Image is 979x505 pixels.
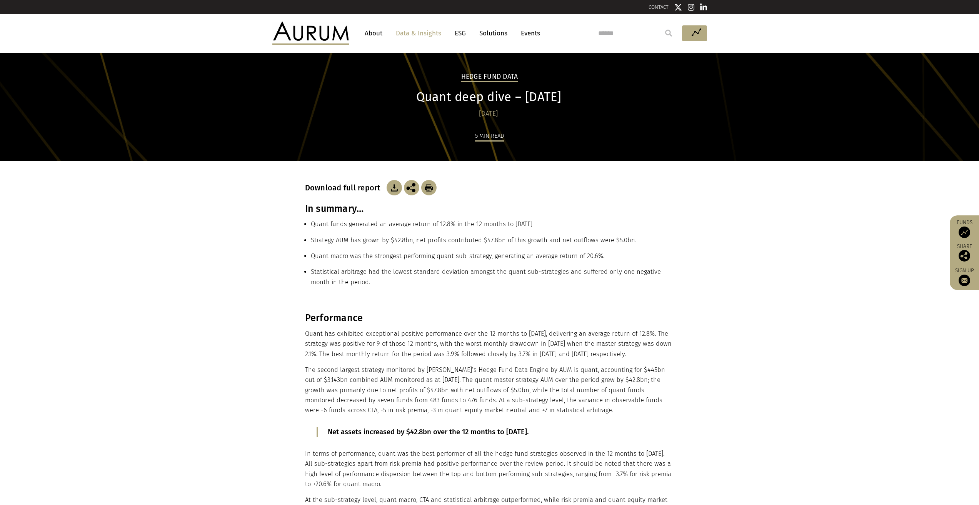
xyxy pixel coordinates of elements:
a: CONTACT [649,4,669,10]
div: [DATE] [305,108,672,119]
p: In terms of performance, quant was the best performer of all the hedge fund strategies observed i... [305,449,672,490]
img: Download Article [387,180,402,195]
img: Aurum [272,22,349,45]
h1: Quant deep dive – [DATE] [305,90,672,105]
h3: Performance [305,312,672,324]
a: ESG [451,26,470,40]
div: Share [954,244,975,262]
img: Download Article [421,180,437,195]
li: Quant funds generated an average return of 12.8% in the 12 months to [DATE] [311,219,674,235]
a: About [361,26,386,40]
img: Share this post [959,250,970,262]
img: Instagram icon [688,3,695,11]
img: Twitter icon [674,3,682,11]
a: Data & Insights [392,26,445,40]
h3: In summary… [305,203,674,215]
a: Funds [954,219,975,238]
p: The second largest strategy monitored by [PERSON_NAME]’s Hedge Fund Data Engine by AUM is quant, ... [305,365,672,416]
p: Net assets increased by $42.8bn over the 12 months to [DATE]. [328,427,651,437]
img: Sign up to our newsletter [959,275,970,286]
li: Quant macro was the strongest performing quant sub-strategy, generating an average return of 20.6%. [311,251,674,267]
li: Statistical arbitrage had the lowest standard deviation amongst the quant sub-strategies and suff... [311,267,674,293]
h3: Download full report [305,183,385,192]
img: Access Funds [959,227,970,238]
p: Quant has exhibited exceptional positive performance over the 12 months to [DATE], delivering an ... [305,329,672,359]
div: 5 min read [475,131,504,142]
li: Strategy AUM has grown by $42.8bn, net profits contributed $47.8bn of this growth and net outflow... [311,235,674,251]
img: Share this post [404,180,419,195]
a: Events [517,26,540,40]
img: Linkedin icon [700,3,707,11]
h2: Hedge Fund Data [461,73,518,82]
a: Solutions [475,26,511,40]
a: Sign up [954,267,975,286]
input: Submit [661,25,676,41]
